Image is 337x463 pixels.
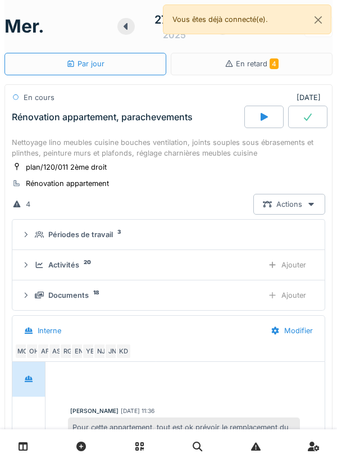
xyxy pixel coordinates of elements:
div: Pour cette appartement, tout est ok prévoir le remplacement du mitigeur de cuisine , et des robin... [68,417,300,448]
div: Rénovation appartement, parachevements [12,112,193,122]
div: [DATE] [297,92,325,103]
div: NJ [93,343,109,359]
div: [DATE] 11:36 [121,407,154,415]
div: Ajouter [258,285,316,306]
div: Modifier [261,320,322,341]
div: Par jour [66,58,104,69]
div: Actions [253,194,325,215]
div: RG [60,343,75,359]
div: AS [48,343,64,359]
div: OH [26,343,42,359]
span: 4 [270,58,279,69]
div: 27 août [154,11,194,28]
div: AF [37,343,53,359]
div: Ajouter [258,255,316,275]
summary: Activités20Ajouter [17,255,320,275]
span: En retard [236,60,279,68]
div: KD [116,343,131,359]
div: 4 [26,199,30,210]
div: 2025 [163,28,186,42]
div: Nettoyage lino meubles cuisine bouches ventilation, joints souples sous ébrasements et plinthes, ... [12,137,325,158]
button: Close [306,5,331,35]
div: EN [71,343,86,359]
div: YE [82,343,98,359]
div: plan/120/011 2ème droit [26,162,107,173]
summary: Périodes de travail3 [17,224,320,245]
div: Documents [48,290,89,301]
div: Vous êtes déjà connecté(e). [163,4,331,34]
div: MC [15,343,30,359]
div: Activités [48,260,79,270]
div: JN [104,343,120,359]
div: En cours [24,92,54,103]
h1: mer. [4,16,44,37]
summary: Documents18Ajouter [17,285,320,306]
div: Périodes de travail [48,229,113,240]
div: [PERSON_NAME] [70,407,119,415]
div: Interne [38,325,61,336]
div: Rénovation appartement [26,178,109,189]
